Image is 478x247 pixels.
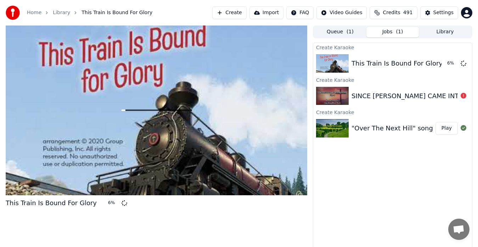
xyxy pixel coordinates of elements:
[27,9,41,16] a: Home
[352,58,443,68] div: This Train Is Bound For Glory
[314,27,366,37] button: Queue
[27,9,152,16] nav: breadcrumb
[6,198,97,208] div: This Train Is Bound For Glory
[403,9,413,16] span: 491
[212,6,247,19] button: Create
[108,200,119,206] div: 6 %
[81,9,152,16] span: This Train Is Bound For Glory
[396,28,403,35] span: ( 1 )
[433,9,454,16] div: Settings
[313,75,472,84] div: Create Karaoke
[313,43,472,51] div: Create Karaoke
[313,108,472,116] div: Create Karaoke
[370,6,417,19] button: Credits491
[420,6,458,19] button: Settings
[316,6,367,19] button: Video Guides
[447,61,458,66] div: 6 %
[419,27,471,37] button: Library
[366,27,419,37] button: Jobs
[53,9,70,16] a: Library
[286,6,314,19] button: FAQ
[448,219,469,240] div: Open chat
[249,6,283,19] button: Import
[435,122,458,135] button: Play
[347,28,354,35] span: ( 1 )
[6,6,20,20] img: youka
[383,9,400,16] span: Credits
